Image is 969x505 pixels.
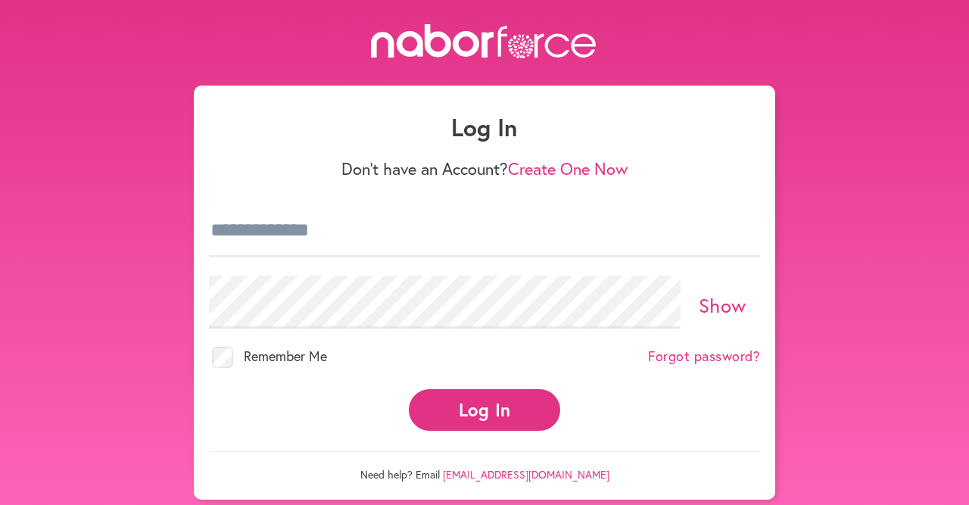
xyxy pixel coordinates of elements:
span: Remember Me [244,347,327,365]
a: Show [699,292,746,318]
a: Forgot password? [648,348,760,365]
button: Log In [409,389,560,431]
h1: Log In [209,113,760,142]
a: Create One Now [508,157,628,179]
a: [EMAIL_ADDRESS][DOMAIN_NAME] [443,467,609,482]
p: Need help? Email [209,451,760,482]
p: Don't have an Account? [209,159,760,179]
